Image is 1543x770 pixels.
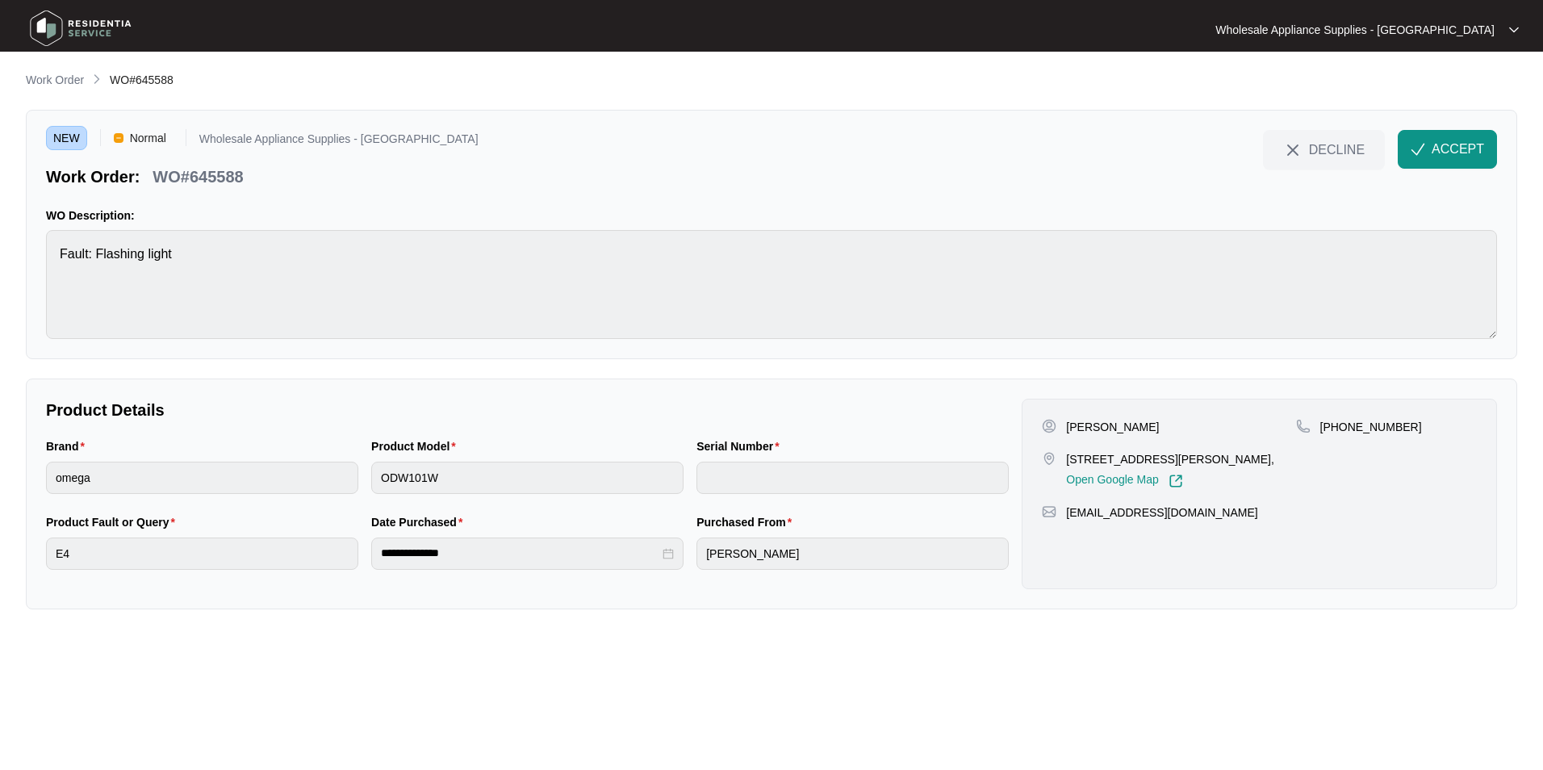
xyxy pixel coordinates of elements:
img: map-pin [1042,504,1056,519]
img: user-pin [1042,419,1056,433]
p: WO#645588 [153,165,243,188]
span: ACCEPT [1432,140,1484,159]
span: DECLINE [1309,140,1365,158]
img: chevron-right [90,73,103,86]
textarea: Fault: Flashing light [46,230,1497,339]
label: Serial Number [696,438,785,454]
img: residentia service logo [24,4,137,52]
button: check-IconACCEPT [1398,130,1497,169]
p: WO Description: [46,207,1497,224]
img: dropdown arrow [1509,26,1519,34]
img: map-pin [1296,419,1311,433]
input: Purchased From [696,538,1009,570]
label: Date Purchased [371,514,469,530]
img: close-Icon [1283,140,1303,160]
p: [PHONE_NUMBER] [1320,419,1422,435]
span: WO#645588 [110,73,174,86]
img: Vercel Logo [114,133,123,143]
input: Product Model [371,462,684,494]
img: Link-External [1169,474,1183,488]
input: Brand [46,462,358,494]
input: Date Purchased [381,545,659,562]
input: Product Fault or Query [46,538,358,570]
label: Product Model [371,438,462,454]
button: close-IconDECLINE [1263,130,1385,169]
p: Wholesale Appliance Supplies - [GEOGRAPHIC_DATA] [199,133,479,150]
span: Normal [123,126,173,150]
p: Work Order [26,72,84,88]
p: [PERSON_NAME] [1066,419,1159,435]
p: Wholesale Appliance Supplies - [GEOGRAPHIC_DATA] [1215,22,1495,38]
a: Work Order [23,72,87,90]
label: Purchased From [696,514,798,530]
p: [STREET_ADDRESS][PERSON_NAME], [1066,451,1274,467]
a: Open Google Map [1066,474,1182,488]
img: map-pin [1042,451,1056,466]
p: Product Details [46,399,1009,421]
p: [EMAIL_ADDRESS][DOMAIN_NAME] [1066,504,1257,521]
label: Product Fault or Query [46,514,182,530]
label: Brand [46,438,91,454]
span: NEW [46,126,87,150]
img: check-Icon [1411,142,1425,157]
p: Work Order: [46,165,140,188]
input: Serial Number [696,462,1009,494]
